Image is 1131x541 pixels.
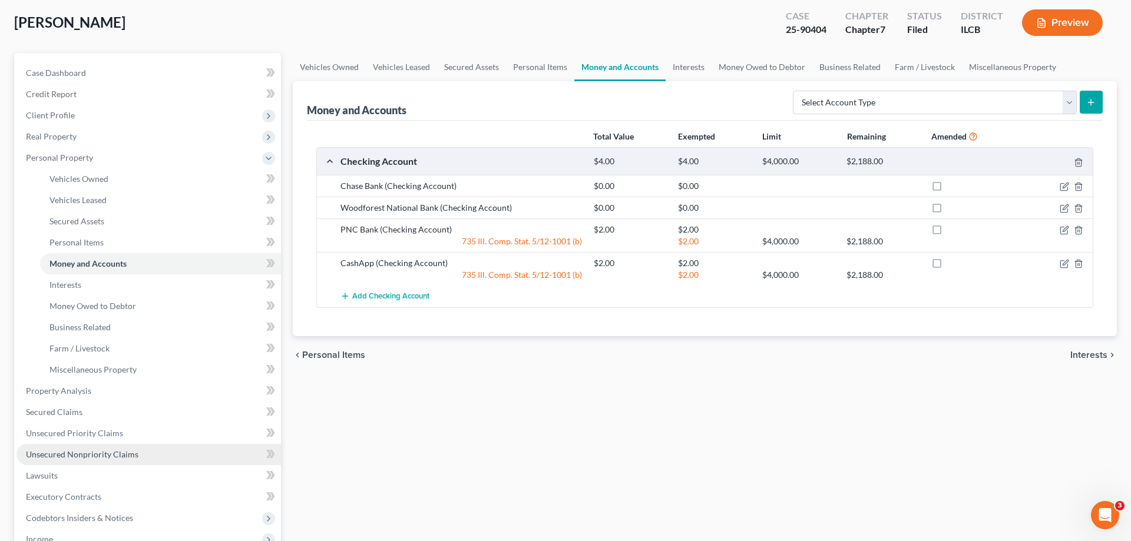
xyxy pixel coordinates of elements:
div: Case [786,9,826,23]
span: Secured Claims [26,407,82,417]
a: Unsecured Priority Claims [16,423,281,444]
strong: Amended [931,131,967,141]
div: Checking Account [335,155,588,167]
i: chevron_right [1107,350,1117,360]
div: $0.00 [588,180,672,192]
a: Executory Contracts [16,486,281,507]
div: $2,188.00 [841,235,925,247]
a: Money Owed to Debtor [712,53,812,81]
a: Miscellaneous Property [40,359,281,380]
span: Vehicles Leased [49,195,107,205]
span: Vehicles Owned [49,174,108,184]
div: District [961,9,1003,23]
a: Case Dashboard [16,62,281,84]
div: $4,000.00 [756,156,841,167]
div: $2.00 [588,257,672,269]
span: Case Dashboard [26,68,86,78]
a: Interests [666,53,712,81]
div: $4,000.00 [756,235,841,247]
a: Personal Items [506,53,574,81]
div: CashApp (Checking Account) [335,257,588,269]
div: Chapter [845,9,888,23]
span: Client Profile [26,110,75,120]
strong: Remaining [847,131,886,141]
span: 7 [880,24,885,35]
div: $2.00 [672,224,756,235]
div: Filed [907,23,942,36]
span: Property Analysis [26,386,91,396]
span: Business Related [49,322,111,332]
button: Preview [1022,9,1103,36]
div: $2.00 [672,235,756,247]
a: Farm / Livestock [40,338,281,359]
div: $2.00 [672,269,756,281]
span: Unsecured Priority Claims [26,428,123,438]
span: Personal Items [49,237,104,247]
span: Personal Property [26,152,93,162]
button: Add Checking Account [340,286,429,307]
a: Secured Assets [40,211,281,232]
button: Interests chevron_right [1070,350,1117,360]
div: $2,188.00 [841,269,925,281]
a: Secured Claims [16,401,281,423]
a: Business Related [812,53,888,81]
div: Money and Accounts [307,103,406,117]
a: Money and Accounts [574,53,666,81]
iframe: Intercom live chat [1091,501,1119,529]
div: Woodforest National Bank (Checking Account) [335,202,588,214]
span: Miscellaneous Property [49,364,137,374]
span: Credit Report [26,89,77,99]
a: Business Related [40,317,281,338]
span: Codebtors Insiders & Notices [26,513,133,523]
span: Add Checking Account [352,292,429,301]
span: Interests [1070,350,1107,360]
div: Chase Bank (Checking Account) [335,180,588,192]
strong: Exempted [678,131,715,141]
a: Money and Accounts [40,253,281,274]
div: $2,188.00 [841,156,925,167]
a: Vehicles Owned [40,168,281,190]
span: 3 [1115,501,1125,510]
div: $4,000.00 [756,269,841,281]
a: Money Owed to Debtor [40,296,281,317]
div: $0.00 [672,180,756,192]
div: PNC Bank (Checking Account) [335,224,588,235]
div: $0.00 [672,202,756,214]
div: $2.00 [672,257,756,269]
a: Unsecured Nonpriority Claims [16,444,281,465]
div: $4.00 [588,156,672,167]
span: Lawsuits [26,470,58,480]
span: Unsecured Nonpriority Claims [26,449,138,459]
a: Farm / Livestock [888,53,962,81]
span: Farm / Livestock [49,343,110,353]
strong: Limit [762,131,781,141]
div: $4.00 [672,156,756,167]
a: Vehicles Leased [366,53,437,81]
a: Miscellaneous Property [962,53,1063,81]
a: Personal Items [40,232,281,253]
div: $2.00 [588,224,672,235]
div: 735 Ill. Comp. Stat. 5/12-1001 (b) [335,235,588,247]
span: Money Owed to Debtor [49,301,136,311]
a: Credit Report [16,84,281,105]
span: [PERSON_NAME] [14,14,125,31]
i: chevron_left [293,350,302,360]
span: Personal Items [302,350,365,360]
div: $0.00 [588,202,672,214]
div: ILCB [961,23,1003,36]
a: Secured Assets [437,53,506,81]
div: 25-90404 [786,23,826,36]
a: Vehicles Owned [293,53,366,81]
div: 735 Ill. Comp. Stat. 5/12-1001 (b) [335,269,588,281]
span: Real Property [26,131,77,141]
a: Property Analysis [16,380,281,401]
span: Money and Accounts [49,258,127,268]
div: Status [907,9,942,23]
span: Secured Assets [49,216,104,226]
div: Chapter [845,23,888,36]
a: Interests [40,274,281,296]
button: chevron_left Personal Items [293,350,365,360]
a: Vehicles Leased [40,190,281,211]
span: Executory Contracts [26,492,101,502]
a: Lawsuits [16,465,281,486]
